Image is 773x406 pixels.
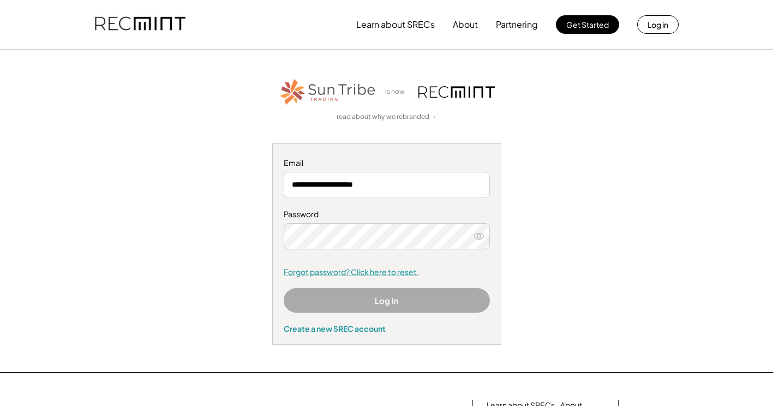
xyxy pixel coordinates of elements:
[284,158,490,169] div: Email
[337,112,437,122] a: read about why we rebranded →
[284,324,490,333] div: Create a new SREC account
[453,14,478,35] button: About
[382,87,413,97] div: is now
[279,77,377,107] img: STT_Horizontal_Logo%2B-%2BColor.png
[356,14,435,35] button: Learn about SRECs
[556,15,619,34] button: Get Started
[95,6,185,43] img: recmint-logotype%403x.png
[418,86,495,98] img: recmint-logotype%403x.png
[496,14,538,35] button: Partnering
[284,209,490,220] div: Password
[284,267,490,278] a: Forgot password? Click here to reset.
[637,15,679,34] button: Log in
[284,288,490,313] button: Log In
